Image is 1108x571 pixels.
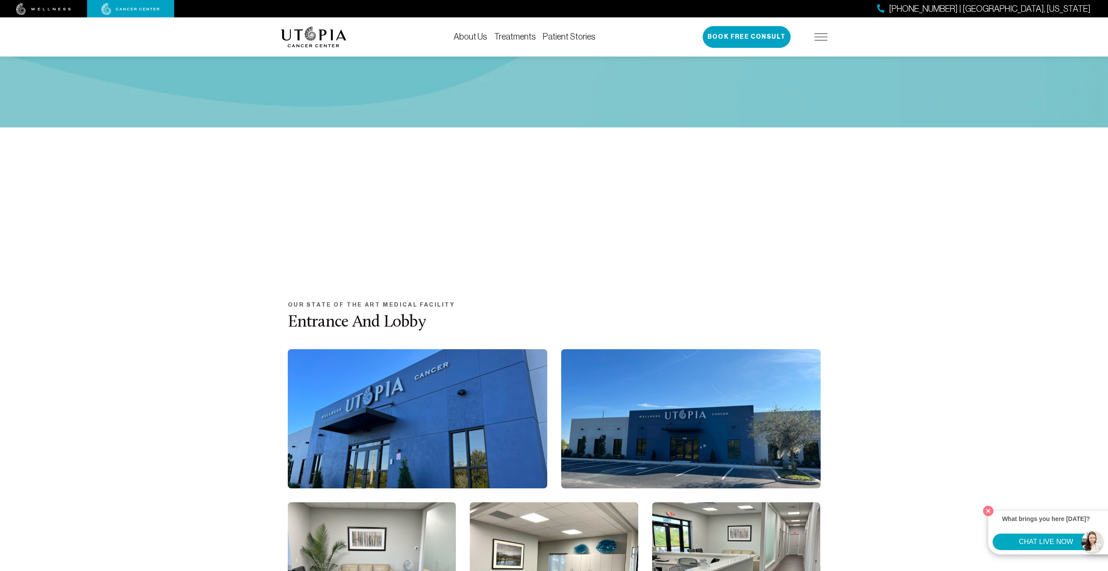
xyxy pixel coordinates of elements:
[981,504,996,518] button: Close
[454,32,487,41] a: About Us
[494,32,536,41] a: Treatments
[889,3,1091,15] span: [PHONE_NUMBER] | [GEOGRAPHIC_DATA], [US_STATE]
[543,32,596,41] a: Patient Stories
[288,349,547,488] img: image-0
[703,26,791,48] button: Book Free Consult
[993,534,1099,550] button: CHAT LIVE NOW
[815,33,828,40] img: icon-hamburger
[561,349,821,488] img: image-1
[288,300,821,310] span: OUR STATE OF THE ART MEDICAL FACILITY
[16,3,71,15] img: wellness
[281,27,347,47] img: logo
[288,314,821,332] h2: Entrance And Lobby
[877,3,1091,15] a: [PHONE_NUMBER] | [GEOGRAPHIC_DATA], [US_STATE]
[1002,515,1090,522] strong: What brings you here [DATE]?
[101,3,160,15] img: cancer center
